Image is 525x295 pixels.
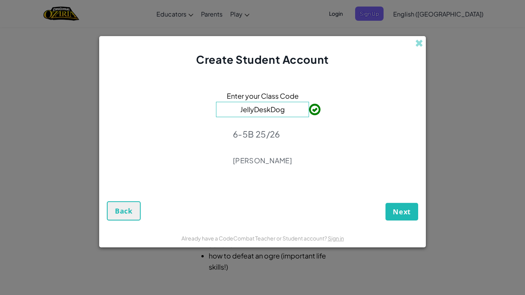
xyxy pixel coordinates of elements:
[107,201,141,220] button: Back
[196,53,329,66] span: Create Student Account
[181,235,328,242] span: Already have a CodeCombat Teacher or Student account?
[233,156,292,165] p: [PERSON_NAME]
[115,206,133,215] span: Back
[328,235,344,242] a: Sign in
[233,129,292,139] p: 6-5B 25/26
[385,203,418,220] button: Next
[227,90,299,101] span: Enter your Class Code
[393,207,411,216] span: Next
